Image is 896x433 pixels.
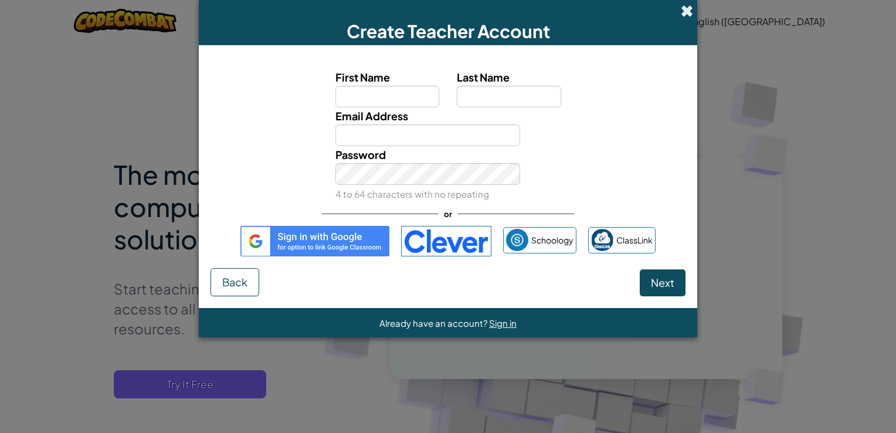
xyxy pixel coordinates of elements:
[531,232,573,249] span: Schoology
[211,268,259,296] button: Back
[222,275,247,289] span: Back
[347,20,550,42] span: Create Teacher Account
[401,226,491,256] img: clever-logo-blue.png
[335,188,489,199] small: 4 to 64 characters with no repeating
[335,148,386,161] span: Password
[438,205,458,222] span: or
[616,232,653,249] span: ClassLink
[489,317,517,329] a: Sign in
[651,276,674,289] span: Next
[335,70,390,84] span: First Name
[457,70,510,84] span: Last Name
[640,269,685,296] button: Next
[240,226,389,256] img: gplus_sso_button2.svg
[506,229,528,251] img: schoology.png
[335,109,408,123] span: Email Address
[379,317,489,329] span: Already have an account?
[591,229,613,251] img: classlink-logo-small.png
